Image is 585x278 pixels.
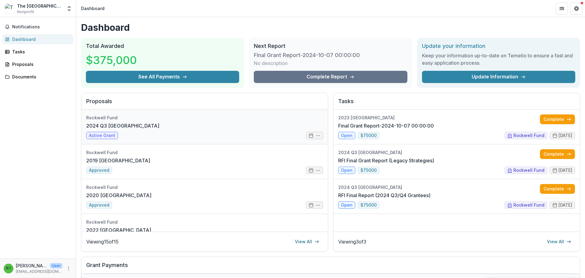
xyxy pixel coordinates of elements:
button: More [65,265,72,272]
h2: Total Awarded [86,43,239,49]
div: Tasks [12,49,69,55]
a: Tasks [2,47,73,57]
a: RFI Final Report (2024 Q3/Q4 Grantees) [338,192,431,199]
span: Notifications [12,24,71,30]
p: No description [254,60,288,67]
div: Proposals [12,61,69,67]
button: Open entity switcher [65,2,73,15]
a: Documents [2,72,73,82]
a: Update Information [422,71,575,83]
a: 2020 [GEOGRAPHIC_DATA] [86,192,151,199]
div: Dashboard [12,36,69,42]
h2: Next Report [254,43,407,49]
a: Proposals [2,59,73,69]
img: The Montrose Center [5,4,15,13]
h2: Proposals [86,98,323,110]
a: 2024 Q3 [GEOGRAPHIC_DATA] [86,122,159,129]
button: Get Help [570,2,583,15]
a: Complete Report [254,71,407,83]
div: Dashboard [81,5,105,12]
nav: breadcrumb [79,4,107,13]
a: 2019 [GEOGRAPHIC_DATA] [86,157,150,164]
h3: Final Grant Report-2024-10-07 00:00:00 [254,52,360,59]
a: Dashboard [2,34,73,44]
h3: $375,000 [86,52,137,68]
h3: Keep your information up-to-date on Temelio to ensure a fast and easy application process. [422,52,575,67]
p: [EMAIL_ADDRESS][DOMAIN_NAME] [16,269,62,274]
a: RFI Final Grant Report (Legacy Strategies) [338,157,434,164]
a: View All [543,237,575,247]
button: Notifications [2,22,73,32]
button: See All Payments [86,71,239,83]
p: Viewing 15 of 15 [86,238,119,245]
a: 2022 [GEOGRAPHIC_DATA] [86,226,151,234]
p: Viewing 3 of 3 [338,238,366,245]
span: Nonprofit [17,9,34,15]
h2: Grant Payments [86,262,575,273]
p: [PERSON_NAME] <[EMAIL_ADDRESS][DOMAIN_NAME]> [16,262,48,269]
button: Partners [556,2,568,15]
div: The [GEOGRAPHIC_DATA] [17,3,62,9]
a: Complete [540,184,575,194]
a: Final Grant Report-2024-10-07 00:00:00 [338,122,434,129]
div: Kelly Nicholls <grants@montrosecenter.org> [6,266,11,270]
h1: Dashboard [81,22,580,33]
a: Complete [540,149,575,159]
p: User [50,263,62,269]
h2: Update your information [422,43,575,49]
a: View All [291,237,323,247]
div: Documents [12,74,69,80]
a: Complete [540,114,575,124]
h2: Tasks [338,98,575,110]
